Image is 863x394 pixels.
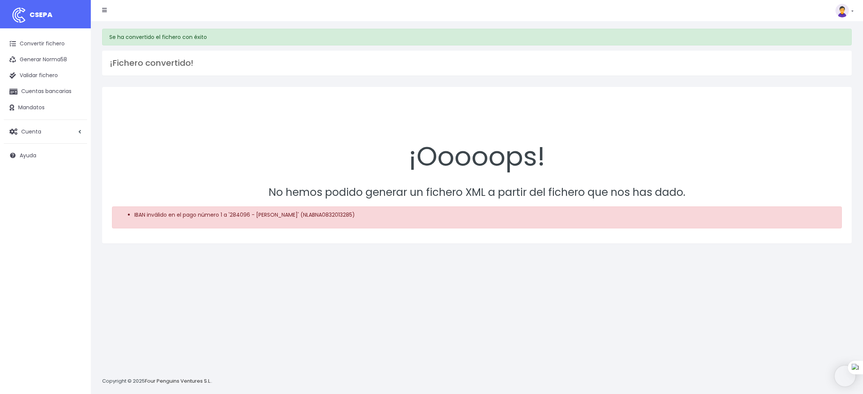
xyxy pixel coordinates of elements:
span: CSEPA [30,10,53,19]
a: Validar fichero [4,68,87,84]
a: Generar Norma58 [4,52,87,68]
div: ¡Ooooops! [112,97,842,176]
a: Mandatos [4,100,87,116]
span: Cuenta [21,127,41,135]
li: IBAN inválido en el pago número 1 a '284096 - [PERSON_NAME]' (NLABNA0832013285) [134,211,835,219]
span: Ayuda [20,152,36,159]
a: Cuentas bancarias [4,84,87,99]
img: logo [9,6,28,25]
div: Se ha convertido el fichero con éxito [102,29,852,45]
p: No hemos podido generar un fichero XML a partir del fichero que nos has dado. [112,184,842,201]
a: Ayuda [4,147,87,163]
h3: ¡Fichero convertido! [110,58,844,68]
a: Cuenta [4,124,87,140]
img: profile [835,4,849,17]
p: Copyright © 2025 . [102,377,212,385]
a: Four Penguins Ventures S.L. [145,377,211,385]
a: Convertir fichero [4,36,87,52]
